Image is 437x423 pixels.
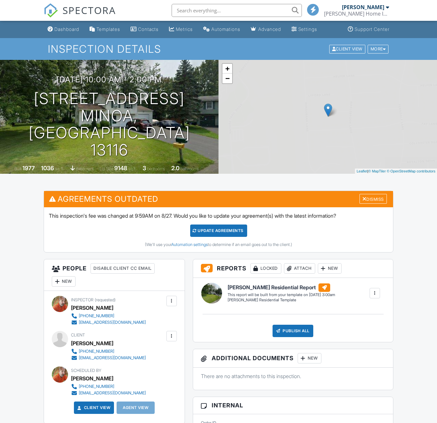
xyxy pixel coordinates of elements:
[222,74,232,83] a: Zoom out
[79,313,114,319] div: [PHONE_NUMBER]
[71,303,113,313] div: [PERSON_NAME]
[143,165,146,171] div: 3
[55,166,64,171] span: sq. ft.
[201,373,385,380] p: There are no attachments to this inspection.
[71,348,146,355] a: [PHONE_NUMBER]
[45,23,82,35] a: Dashboard
[22,165,35,171] div: 1977
[96,26,120,32] div: Templates
[44,191,393,207] h3: Agreements Outdated
[10,90,208,159] h1: [STREET_ADDRESS] Minoa, [GEOGRAPHIC_DATA] 13116
[44,207,393,252] div: This inspection's fee was changed at 9:59AM on 8/27. Would you like to update your agreement(s) w...
[71,313,146,319] a: [PHONE_NUMBER]
[166,23,195,35] a: Metrics
[171,165,179,171] div: 2.0
[79,390,146,396] div: [EMAIL_ADDRESS][DOMAIN_NAME]
[258,26,281,32] div: Advanced
[71,383,146,390] a: [PHONE_NUMBER]
[71,355,146,361] a: [EMAIL_ADDRESS][DOMAIN_NAME]
[228,297,335,303] div: [PERSON_NAME] Residential Template
[91,263,155,274] div: Disable Client CC Email
[342,4,384,10] div: [PERSON_NAME]
[345,23,392,35] a: Support Center
[71,319,146,326] a: [EMAIL_ADDRESS][DOMAIN_NAME]
[76,404,111,411] a: Client View
[52,276,76,287] div: New
[176,26,193,32] div: Metrics
[95,297,116,302] span: (requested)
[357,169,367,173] a: Leaflet
[71,390,146,396] a: [EMAIL_ADDRESS][DOMAIN_NAME]
[79,349,114,354] div: [PHONE_NUMBER]
[128,166,136,171] span: sq.ft.
[193,259,393,278] h3: Reports
[359,194,387,204] div: Dismiss
[193,397,393,414] h3: Internal
[57,75,162,84] h3: [DATE] 10:00 am - 2:00 pm
[71,374,113,383] div: [PERSON_NAME]
[289,23,320,35] a: Settings
[368,45,389,53] div: More
[329,46,367,51] a: Client View
[76,166,93,171] span: basement
[79,384,114,389] div: [PHONE_NUMBER]
[171,242,208,247] a: Automation settings
[201,23,243,35] a: Automations (Basic)
[193,349,393,368] h3: Additional Documents
[211,26,240,32] div: Automations
[228,292,335,297] div: This report will be built from your template on [DATE] 3:00am
[71,333,85,337] span: Client
[355,26,389,32] div: Support Center
[222,64,232,74] a: Zoom in
[41,165,54,171] div: 1036
[172,4,302,17] input: Search everything...
[44,3,58,18] img: The Best Home Inspection Software - Spectora
[298,26,317,32] div: Settings
[273,325,313,337] div: Publish All
[71,297,93,302] span: Inspector
[190,225,247,237] div: Update Agreements
[87,23,123,35] a: Templates
[180,166,199,171] span: bathrooms
[71,368,101,373] span: Scheduled By
[324,10,389,17] div: Kincaid Home Inspection Services
[250,263,281,274] div: Locked
[44,9,116,22] a: SPECTORA
[44,259,184,291] h3: People
[14,166,21,171] span: Built
[298,353,321,363] div: New
[228,283,335,292] h6: [PERSON_NAME] Residential Report
[63,3,116,17] span: SPECTORA
[284,263,315,274] div: Attach
[71,338,113,348] div: [PERSON_NAME]
[114,165,127,171] div: 9148
[79,355,146,361] div: [EMAIL_ADDRESS][DOMAIN_NAME]
[329,45,365,53] div: Client View
[318,263,342,274] div: New
[100,166,113,171] span: Lot Size
[48,43,389,55] h1: Inspection Details
[355,169,437,174] div: |
[79,320,146,325] div: [EMAIL_ADDRESS][DOMAIN_NAME]
[54,26,79,32] div: Dashboard
[128,23,161,35] a: Contacts
[387,169,435,173] a: © OpenStreetMap contributors
[147,166,165,171] span: bedrooms
[138,26,159,32] div: Contacts
[368,169,386,173] a: © MapTiler
[49,242,388,247] div: (We'll use your to determine if an email goes out to the client.)
[248,23,284,35] a: Advanced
